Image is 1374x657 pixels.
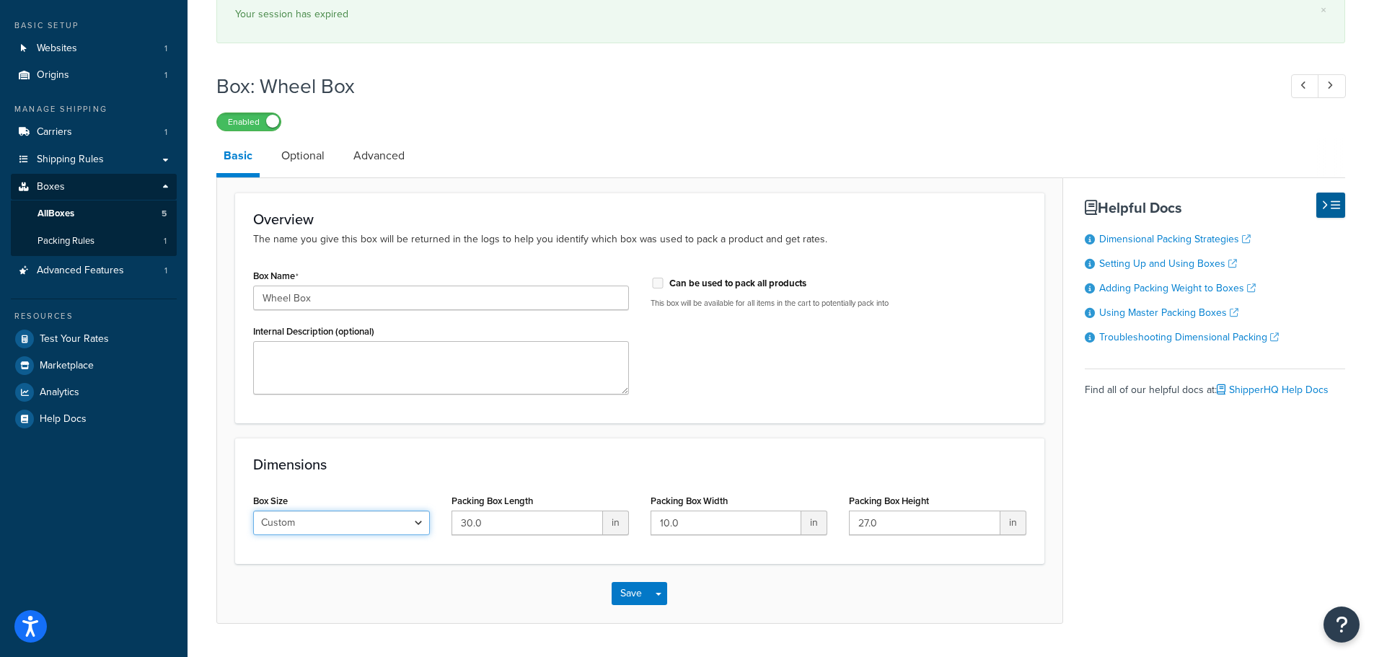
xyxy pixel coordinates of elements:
[164,126,167,138] span: 1
[1318,74,1346,98] a: Next Record
[11,326,177,352] a: Test Your Rates
[849,495,929,506] label: Packing Box Height
[164,235,167,247] span: 1
[164,265,167,277] span: 1
[40,413,87,425] span: Help Docs
[37,69,69,81] span: Origins
[37,265,124,277] span: Advanced Features
[11,257,177,284] a: Advanced Features1
[1085,200,1345,216] h3: Helpful Docs
[253,270,299,282] label: Box Name
[1099,256,1237,271] a: Setting Up and Using Boxes
[235,4,1326,25] div: Your session has expired
[612,582,651,605] button: Save
[11,174,177,200] a: Boxes
[164,69,167,81] span: 1
[1099,305,1238,320] a: Using Master Packing Boxes
[253,495,288,506] label: Box Size
[162,208,167,220] span: 5
[37,181,65,193] span: Boxes
[11,62,177,89] li: Origins
[651,298,1026,309] p: This box will be available for all items in the cart to potentially pack into
[37,43,77,55] span: Websites
[1217,382,1329,397] a: ShipperHQ Help Docs
[164,43,167,55] span: 1
[1099,232,1251,247] a: Dimensional Packing Strategies
[40,387,79,399] span: Analytics
[1316,193,1345,218] button: Hide Help Docs
[217,113,281,131] label: Enabled
[37,126,72,138] span: Carriers
[40,360,94,372] span: Marketplace
[669,277,806,290] label: Can be used to pack all products
[11,228,177,255] a: Packing Rules1
[216,138,260,177] a: Basic
[11,103,177,115] div: Manage Shipping
[1099,281,1256,296] a: Adding Packing Weight to Boxes
[1000,511,1026,535] span: in
[1099,330,1279,345] a: Troubleshooting Dimensional Packing
[1324,607,1360,643] button: Open Resource Center
[603,511,629,535] span: in
[253,211,1026,227] h3: Overview
[11,406,177,432] a: Help Docs
[11,310,177,322] div: Resources
[452,495,533,506] label: Packing Box Length
[11,35,177,62] a: Websites1
[1291,74,1319,98] a: Previous Record
[11,119,177,146] li: Carriers
[37,154,104,166] span: Shipping Rules
[11,119,177,146] a: Carriers1
[11,200,177,227] a: AllBoxes5
[11,19,177,32] div: Basic Setup
[11,35,177,62] li: Websites
[11,257,177,284] li: Advanced Features
[11,353,177,379] a: Marketplace
[11,379,177,405] a: Analytics
[11,62,177,89] a: Origins1
[801,511,827,535] span: in
[651,278,665,288] input: This option can't be selected because the box is assigned to a dimensional rule
[651,495,728,506] label: Packing Box Width
[40,333,109,345] span: Test Your Rates
[253,326,374,337] label: Internal Description (optional)
[274,138,332,173] a: Optional
[253,232,1026,247] p: The name you give this box will be returned in the logs to help you identify which box was used t...
[11,146,177,173] a: Shipping Rules
[1085,369,1345,400] div: Find all of our helpful docs at:
[346,138,412,173] a: Advanced
[38,208,74,220] span: All Boxes
[11,174,177,256] li: Boxes
[1321,4,1326,16] a: ×
[216,72,1264,100] h1: Box: Wheel Box
[38,235,94,247] span: Packing Rules
[11,228,177,255] li: Packing Rules
[253,457,1026,472] h3: Dimensions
